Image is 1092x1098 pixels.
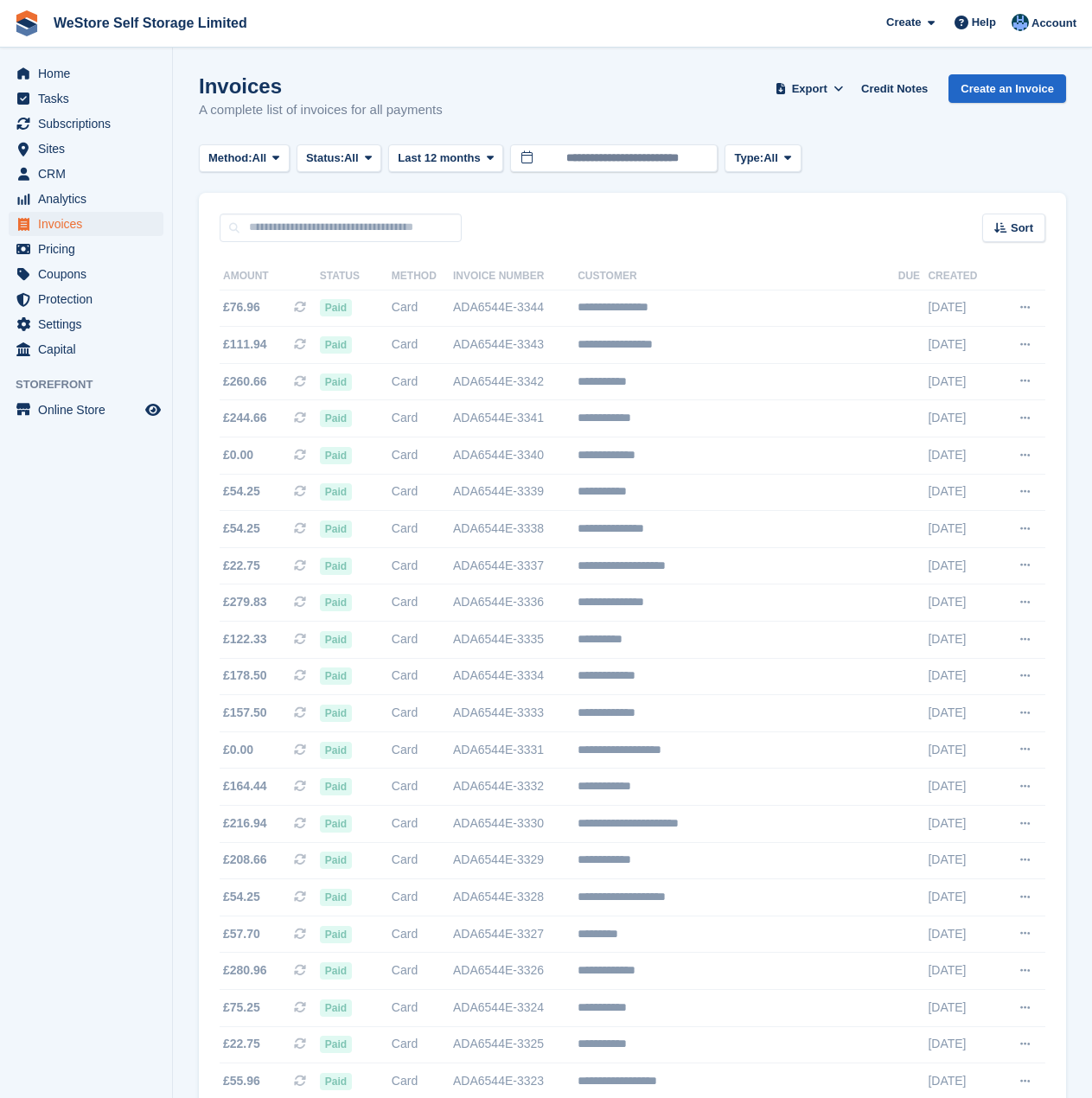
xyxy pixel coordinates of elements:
span: CRM [38,162,142,186]
a: Credit Notes [854,74,935,103]
a: menu [9,61,163,86]
a: menu [9,137,163,161]
span: Protection [38,287,142,311]
span: Settings [38,312,142,336]
span: Subscriptions [38,112,142,136]
img: stora-icon-8386f47178a22dfd0bd8f6a31ec36ba5ce8667c1dd55bd0f319d3a0aa187defe.svg [14,10,40,36]
span: Storefront [16,376,172,393]
p: A complete list of invoices for all payments [199,100,443,120]
span: Create [886,14,921,31]
span: Pricing [38,237,142,261]
h1: Invoices [199,74,443,98]
span: Tasks [38,86,142,111]
span: Account [1031,15,1076,32]
a: menu [9,212,163,236]
a: menu [9,237,163,261]
span: Capital [38,337,142,361]
a: Create an Invoice [948,74,1066,103]
a: menu [9,112,163,136]
button: Export [771,74,847,103]
a: menu [9,162,163,186]
span: Invoices [38,212,142,236]
span: Coupons [38,262,142,286]
a: menu [9,398,163,422]
span: Online Store [38,398,142,422]
a: menu [9,187,163,211]
a: menu [9,287,163,311]
a: menu [9,86,163,111]
a: menu [9,312,163,336]
span: Analytics [38,187,142,211]
span: Help [972,14,996,31]
img: Joanne Goff [1012,14,1029,31]
span: Home [38,61,142,86]
span: Sites [38,137,142,161]
span: Export [792,80,827,98]
a: menu [9,337,163,361]
a: Preview store [143,399,163,420]
a: WeStore Self Storage Limited [47,9,254,37]
a: menu [9,262,163,286]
